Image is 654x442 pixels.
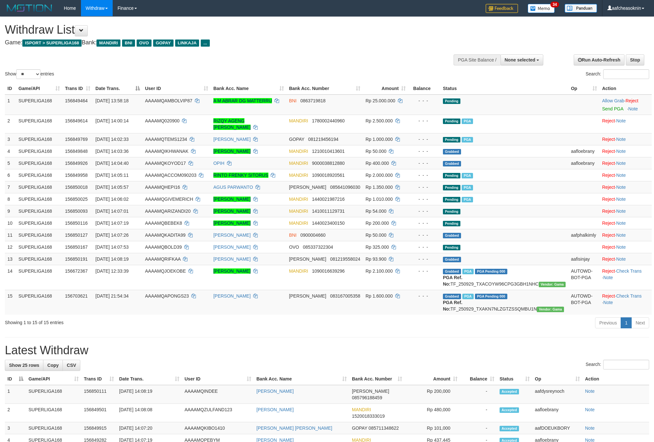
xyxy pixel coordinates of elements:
[616,173,626,178] a: Note
[16,157,62,169] td: SUPERLIGA168
[616,221,626,226] a: Note
[366,118,393,123] span: Rp 2.500.000
[486,4,518,13] img: Feedback.jpg
[256,425,332,431] a: [PERSON_NAME] [PERSON_NAME]
[22,40,82,47] span: ISPORT > SUPERLIGA168
[600,83,652,95] th: Action
[96,244,129,250] span: [DATE] 14:07:53
[145,293,189,299] span: AAAAMQAPONGS23
[411,184,438,190] div: - - -
[5,83,16,95] th: ID
[443,294,461,299] span: Grabbed
[145,185,180,190] span: AAAAMQHEPI16
[600,229,652,241] td: ·
[16,133,62,145] td: SUPERLIGA168
[568,83,599,95] th: Op: activate to sort column ascending
[5,145,16,157] td: 4
[411,268,438,274] div: - - -
[585,407,595,412] a: Note
[366,161,389,166] span: Rp 400.000
[600,241,652,253] td: ·
[443,209,460,214] span: Pending
[308,137,338,142] span: Copy 081219456194 to clipboard
[363,83,409,95] th: Amount: activate to sort column ascending
[5,181,16,193] td: 7
[5,157,16,169] td: 5
[411,172,438,178] div: - - -
[65,149,88,154] span: 156849848
[254,373,349,385] th: Bank Acc. Name: activate to sort column ascending
[312,268,344,274] span: Copy 1090016639296 to clipboard
[65,221,88,226] span: 156850116
[443,269,461,274] span: Grabbed
[117,373,182,385] th: Date Trans.: activate to sort column ascending
[5,169,16,181] td: 6
[616,232,626,238] a: Note
[145,221,182,226] span: AAAAMQBEBEK8
[443,98,460,104] span: Pending
[366,221,389,226] span: Rp 200.000
[602,118,615,123] a: Reject
[602,173,615,178] a: Reject
[5,360,43,371] a: Show 25 rows
[16,83,62,95] th: Game/API: activate to sort column ascending
[5,265,16,290] td: 14
[96,185,129,190] span: [DATE] 14:05:57
[602,268,615,274] a: Reject
[539,282,566,287] span: Vendor URL: https://trx31.1velocity.biz
[182,373,254,385] th: User ID: activate to sort column ascending
[93,83,142,95] th: Date Trans.: activate to sort column descending
[349,373,405,385] th: Bank Acc. Number: activate to sort column ascending
[145,137,187,142] span: AAAAMQTEMS1234
[62,360,80,371] a: CSV
[366,293,393,299] span: Rp 1.600.000
[411,160,438,166] div: - - -
[312,161,344,166] span: Copy 9000038812880 to clipboard
[443,119,460,124] span: Pending
[16,205,62,217] td: SUPERLIGA168
[443,185,460,190] span: Pending
[443,197,460,202] span: Pending
[16,95,62,115] td: SUPERLIGA168
[602,149,615,154] a: Reject
[568,265,599,290] td: AUTOWD-BOT-PGA
[600,205,652,217] td: ·
[201,40,209,47] span: ...
[65,161,88,166] span: 156849926
[289,185,326,190] span: [PERSON_NAME]
[568,290,599,315] td: AUTOWD-BOT-PGA
[443,245,460,250] span: Pending
[443,300,462,312] b: PGA Ref. No:
[550,2,559,7] span: 34
[5,23,430,36] h1: Withdraw List
[287,83,363,95] th: Bank Acc. Number: activate to sort column ascending
[256,389,294,394] a: [PERSON_NAME]
[289,149,308,154] span: MANDIRI
[616,256,626,262] a: Note
[600,95,652,115] td: ·
[96,137,129,142] span: [DATE] 14:02:33
[213,98,272,103] a: A M ABRAR DG MATTERRU
[289,244,299,250] span: OVO
[213,118,251,130] a: RIZQY AGENG [PERSON_NAME]
[65,197,88,202] span: 156850025
[501,54,544,65] button: None selected
[153,40,174,47] span: GOPAY
[16,290,62,315] td: SUPERLIGA168
[16,229,62,241] td: SUPERLIGA168
[568,229,599,241] td: aafphalkimly
[600,115,652,133] td: ·
[602,98,624,103] a: Allow Grab
[312,209,344,214] span: Copy 1410011129731 to clipboard
[16,69,40,79] select: Showentries
[96,118,129,123] span: [DATE] 14:00:14
[585,389,595,394] a: Note
[289,137,304,142] span: GOPAY
[213,149,251,154] a: [PERSON_NAME]
[289,173,308,178] span: MANDIRI
[96,40,120,47] span: MANDIRI
[411,232,438,238] div: - - -
[411,244,438,250] div: - - -
[289,209,308,214] span: MANDIRI
[631,317,649,328] a: Next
